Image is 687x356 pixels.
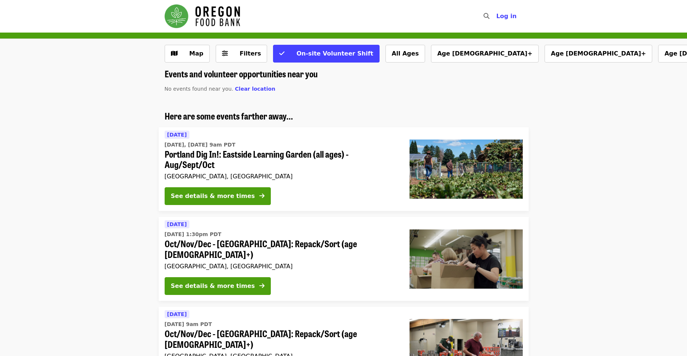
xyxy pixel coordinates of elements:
i: check icon [279,50,284,57]
span: Events and volunteer opportunities near you [165,67,318,80]
a: See details for "Portland Dig In!: Eastside Learning Garden (all ages) - Aug/Sept/Oct" [159,127,529,211]
span: [DATE] [167,311,187,317]
img: Portland Dig In!: Eastside Learning Garden (all ages) - Aug/Sept/Oct organized by Oregon Food Bank [410,140,523,199]
img: Oct/Nov/Dec - Portland: Repack/Sort (age 8+) organized by Oregon Food Bank [410,229,523,289]
span: Log in [496,13,516,20]
i: sliders-h icon [222,50,228,57]
span: Oct/Nov/Dec - [GEOGRAPHIC_DATA]: Repack/Sort (age [DEMOGRAPHIC_DATA]+) [165,328,398,350]
div: See details & more times [171,282,255,290]
button: Age [DEMOGRAPHIC_DATA]+ [545,45,652,63]
span: [DATE] [167,221,187,227]
div: [GEOGRAPHIC_DATA], [GEOGRAPHIC_DATA] [165,263,398,270]
div: See details & more times [171,192,255,201]
span: Oct/Nov/Dec - [GEOGRAPHIC_DATA]: Repack/Sort (age [DEMOGRAPHIC_DATA]+) [165,238,398,260]
button: On-site Volunteer Shift [273,45,379,63]
input: Search [494,7,500,25]
button: Age [DEMOGRAPHIC_DATA]+ [431,45,539,63]
i: arrow-right icon [259,192,265,199]
span: Portland Dig In!: Eastside Learning Garden (all ages) - Aug/Sept/Oct [165,149,398,170]
span: Here are some events farther away... [165,109,293,122]
button: Log in [490,9,522,24]
button: Show map view [165,45,210,63]
button: See details & more times [165,277,271,295]
span: Filters [240,50,261,57]
time: [DATE], [DATE] 9am PDT [165,141,236,149]
span: On-site Volunteer Shift [296,50,373,57]
i: search icon [484,13,489,20]
button: Clear location [235,85,275,93]
img: Oregon Food Bank - Home [165,4,240,28]
time: [DATE] 9am PDT [165,320,212,328]
button: See details & more times [165,187,271,205]
time: [DATE] 1:30pm PDT [165,231,222,238]
a: See details for "Oct/Nov/Dec - Portland: Repack/Sort (age 8+)" [159,217,529,301]
span: [DATE] [167,132,187,138]
span: Clear location [235,86,275,92]
span: Map [189,50,203,57]
button: All Ages [385,45,425,63]
span: No events found near you. [165,86,233,92]
div: [GEOGRAPHIC_DATA], [GEOGRAPHIC_DATA] [165,173,398,180]
button: Filters (0 selected) [216,45,267,63]
i: arrow-right icon [259,282,265,289]
i: map icon [171,50,178,57]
